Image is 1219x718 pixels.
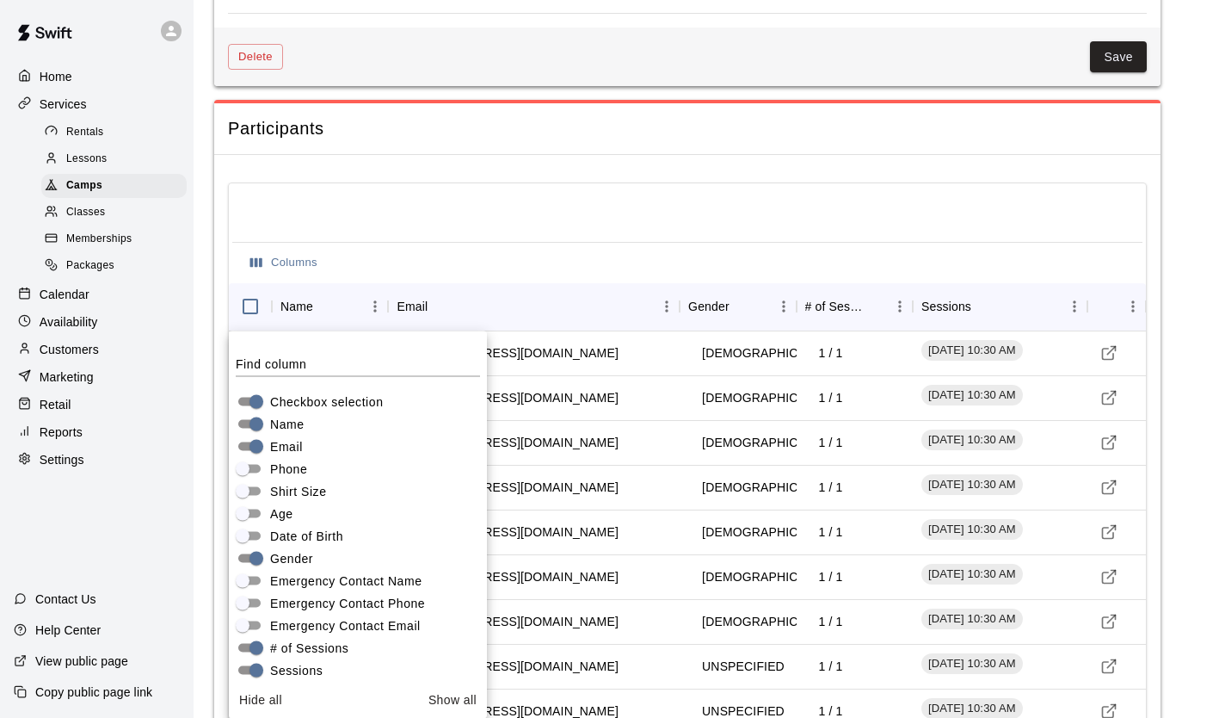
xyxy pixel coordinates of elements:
[805,554,857,600] td: 1 / 1
[14,282,180,307] a: Calendar
[41,226,194,253] a: Memberships
[397,465,631,511] td: [EMAIL_ADDRESS][DOMAIN_NAME]
[397,599,631,645] td: [EMAIL_ADDRESS][DOMAIN_NAME]
[41,253,194,280] a: Packages
[397,510,631,555] td: [EMAIL_ADDRESS][DOMAIN_NAME]
[14,364,180,390] a: Marketing
[41,147,187,171] div: Lessons
[41,200,194,226] a: Classes
[1096,653,1122,679] a: Visit customer profile
[1096,294,1120,319] button: Sort
[270,661,323,679] span: Sessions
[280,282,313,331] div: Name
[805,331,857,376] td: 1 / 1
[270,527,343,545] span: Date of Birth
[1096,340,1122,366] a: Visit customer profile
[397,420,631,466] td: [EMAIL_ADDRESS][DOMAIN_NAME]
[41,121,187,145] div: Rentals
[272,282,388,331] div: Name
[232,684,289,715] button: Hide all
[688,282,730,331] div: Gender
[270,415,305,433] span: Name
[14,419,180,445] div: Reports
[14,64,180,90] div: Home
[14,309,180,335] a: Availability
[688,599,853,645] td: [DEMOGRAPHIC_DATA]
[14,337,180,362] a: Customers
[41,227,187,251] div: Memberships
[40,313,98,331] p: Availability
[805,644,857,690] td: 1 / 1
[270,549,313,567] span: Gender
[270,594,425,612] span: Emergency Contact Phone
[771,294,797,319] button: Menu
[14,91,180,117] a: Services
[41,145,194,172] a: Lessons
[805,282,863,331] div: # of Sessions
[270,460,307,478] span: Phone
[246,250,322,276] button: Select columns
[35,591,96,608] p: Contact Us
[688,465,853,511] td: [DEMOGRAPHIC_DATA]
[921,432,1023,449] span: [DATE] 10:30 AM
[41,119,194,145] a: Rentals
[35,653,128,670] p: View public page
[921,343,1023,359] span: [DATE] 10:30 AM
[921,522,1023,538] span: [DATE] 10:30 AM
[863,294,887,319] button: Sort
[921,611,1023,628] span: [DATE] 10:30 AM
[41,174,187,198] div: Camps
[40,368,94,386] p: Marketing
[14,392,180,418] a: Retail
[270,437,303,455] span: Email
[921,656,1023,672] span: [DATE] 10:30 AM
[40,424,83,441] p: Reports
[921,282,971,331] div: Sessions
[422,684,483,715] button: Show all
[66,257,114,275] span: Packages
[228,117,1147,140] span: Participants
[66,177,102,195] span: Camps
[1090,41,1147,73] button: Save
[66,231,132,248] span: Memberships
[688,510,853,555] td: [DEMOGRAPHIC_DATA]
[40,68,72,85] p: Home
[41,201,187,225] div: Classes
[797,282,913,331] div: # of Sessions
[1096,519,1122,545] a: Visit customer profile
[730,294,754,319] button: Sort
[41,173,194,200] a: Camps
[14,447,180,473] div: Settings
[40,341,99,358] p: Customers
[270,504,293,523] span: Age
[40,96,87,113] p: Services
[270,639,348,657] span: # of Sessions
[654,294,680,319] button: Menu
[1096,609,1122,634] a: Visit customer profile
[971,294,995,319] button: Sort
[397,282,428,331] div: Email
[1096,564,1122,590] a: Visit customer profile
[913,282,1087,331] div: Sessions
[1062,294,1087,319] button: Menu
[270,616,421,634] span: Emergency Contact Email
[805,375,857,421] td: 1 / 1
[40,451,84,468] p: Settings
[428,294,452,319] button: Sort
[1087,282,1146,331] div: Actions
[397,644,631,690] td: [EMAIL_ADDRESS][DOMAIN_NAME]
[270,393,383,411] span: Checkbox selection
[688,331,853,376] td: [DEMOGRAPHIC_DATA]
[40,396,71,413] p: Retail
[805,599,857,645] td: 1 / 1
[397,554,631,600] td: [EMAIL_ADDRESS][DOMAIN_NAME]
[1096,430,1122,455] a: Visit customer profile
[887,294,913,319] button: Menu
[66,204,105,221] span: Classes
[1096,385,1122,411] a: Visit customer profile
[805,420,857,466] td: 1 / 1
